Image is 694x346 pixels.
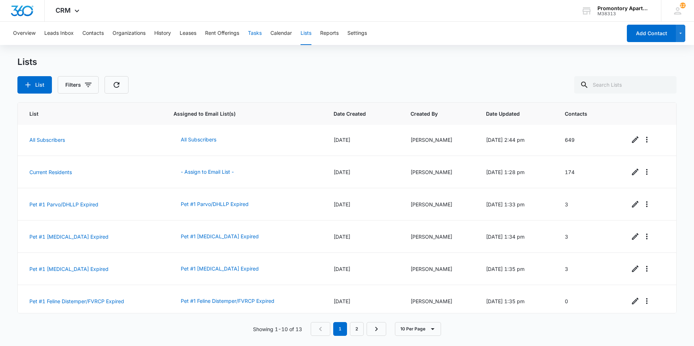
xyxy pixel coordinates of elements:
div: [DATE] 2:44 pm [486,136,547,144]
td: 174 [556,156,620,188]
span: CRM [56,7,71,14]
button: Lists [301,22,311,45]
button: Leads Inbox [44,22,74,45]
a: Next Page [367,322,386,336]
a: Page 2 [350,322,364,336]
button: All Subscribers [173,131,224,148]
span: Contacts [565,110,601,118]
span: List [29,110,146,118]
a: Edit [629,295,641,307]
td: [PERSON_NAME] [402,188,477,221]
p: Showing 1-10 of 13 [253,325,302,333]
a: All Subscribers [29,137,65,143]
button: List [17,76,52,94]
a: Pet #1 [MEDICAL_DATA] Expired [29,234,109,240]
button: Pet #1 [MEDICAL_DATA] Expired [173,260,266,277]
button: Filters [58,76,99,94]
button: Calendar [270,22,292,45]
td: [PERSON_NAME] [402,156,477,188]
button: Overflow Menu [641,263,653,275]
div: [DATE] [334,233,393,240]
button: Contacts [82,22,104,45]
button: Overview [13,22,36,45]
button: 10 Per Page [395,322,441,336]
button: History [154,22,171,45]
div: [DATE] [334,265,393,273]
div: [DATE] 1:28 pm [486,168,547,176]
button: Overflow Menu [641,134,653,145]
div: [DATE] [334,136,393,144]
h1: Lists [17,57,37,67]
button: Leases [180,22,196,45]
em: 1 [333,322,347,336]
a: Edit [629,263,641,275]
div: notifications count [680,3,686,8]
a: Pet #1 Parvo/DHLLP Expired [29,201,98,207]
a: Edit [629,134,641,145]
button: Overflow Menu [641,295,653,307]
div: account id [597,11,650,16]
a: Pet #1 Feline Distemper/FVRCP Expired [29,298,124,304]
a: Pet #1 [MEDICAL_DATA] Expired [29,266,109,272]
a: Edit [629,198,641,210]
td: 0 [556,285,620,317]
input: Search Lists [574,76,677,94]
div: [DATE] 1:34 pm [486,233,547,240]
button: Settings [347,22,367,45]
button: Overflow Menu [641,166,653,178]
button: Rent Offerings [205,22,239,45]
td: [PERSON_NAME] [402,253,477,285]
span: Created By [411,110,458,118]
div: [DATE] [334,201,393,208]
button: Overflow Menu [641,231,653,242]
div: [DATE] 1:33 pm [486,201,547,208]
div: [DATE] 1:35 pm [486,297,547,305]
button: Pet #1 Feline Distemper/FVRCP Expired [173,292,282,310]
div: [DATE] [334,297,393,305]
button: Pet #1 [MEDICAL_DATA] Expired [173,228,266,245]
button: Add Contact [627,25,676,42]
td: [PERSON_NAME] [402,221,477,253]
button: Organizations [113,22,146,45]
td: 3 [556,253,620,285]
button: Tasks [248,22,262,45]
span: Date Created [334,110,383,118]
td: 3 [556,188,620,221]
nav: Pagination [311,322,386,336]
button: Pet #1 Parvo/DHLLP Expired [173,195,256,213]
button: Reports [320,22,339,45]
span: Assigned to Email List(s) [173,110,306,118]
td: [PERSON_NAME] [402,124,477,156]
a: Edit [629,166,641,178]
a: Edit [629,231,641,242]
a: Current Residents [29,169,72,175]
button: - Assign to Email List - [173,163,241,181]
div: [DATE] 1:35 pm [486,265,547,273]
div: [DATE] [334,168,393,176]
td: [PERSON_NAME] [402,285,477,317]
span: 122 [680,3,686,8]
span: Date Updated [486,110,537,118]
button: Overflow Menu [641,198,653,210]
div: account name [597,5,650,11]
td: 649 [556,124,620,156]
td: 3 [556,221,620,253]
